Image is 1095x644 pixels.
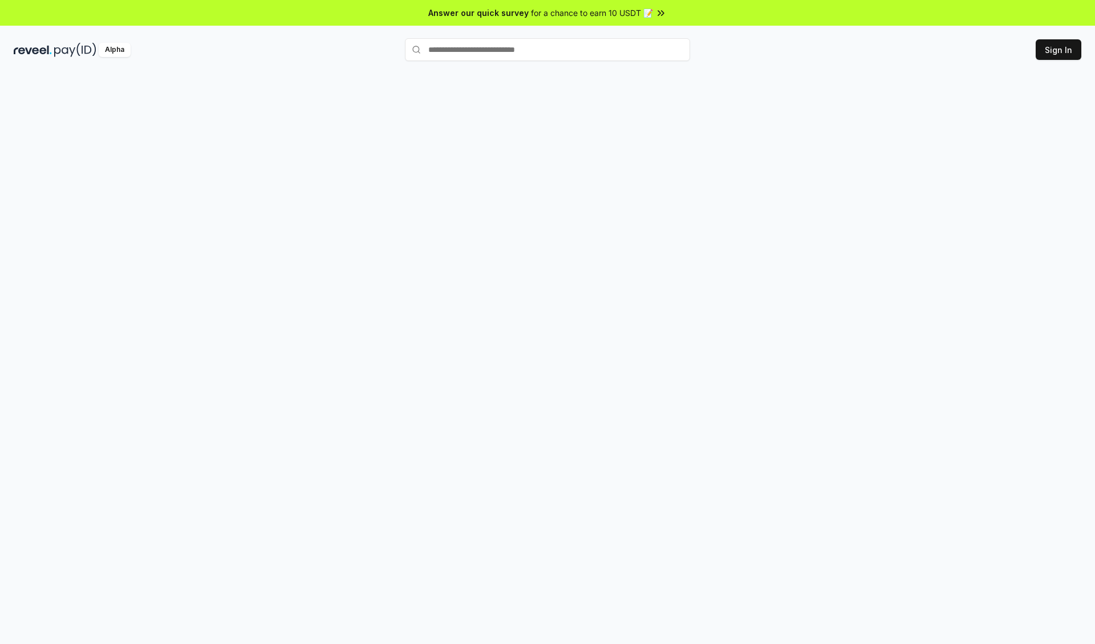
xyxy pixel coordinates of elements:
img: reveel_dark [14,43,52,57]
button: Sign In [1036,39,1081,60]
span: Answer our quick survey [428,7,529,19]
img: pay_id [54,43,96,57]
div: Alpha [99,43,131,57]
span: for a chance to earn 10 USDT 📝 [531,7,653,19]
